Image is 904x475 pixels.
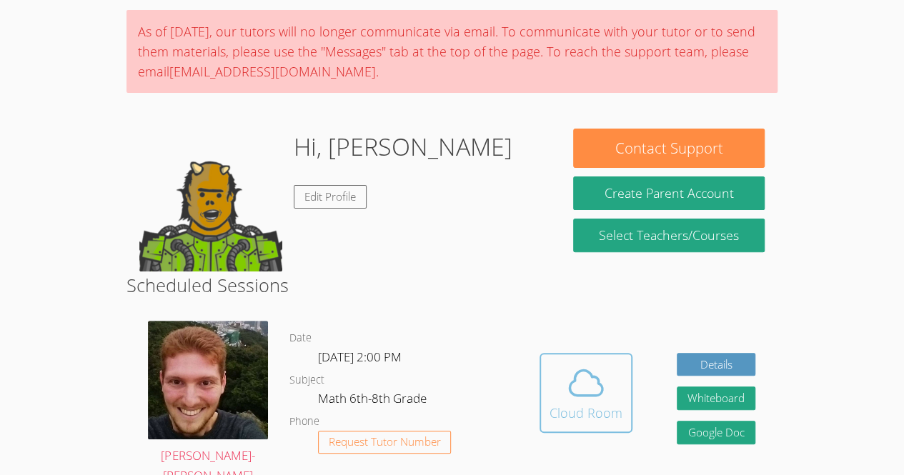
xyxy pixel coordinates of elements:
[294,185,367,209] a: Edit Profile
[318,349,402,365] span: [DATE] 2:00 PM
[148,321,268,439] img: avatar.png
[329,436,441,447] span: Request Tutor Number
[573,129,764,168] button: Contact Support
[573,219,764,252] a: Select Teachers/Courses
[318,431,452,454] button: Request Tutor Number
[677,421,755,444] a: Google Doc
[289,371,324,389] dt: Subject
[318,389,429,413] dd: Math 6th-8th Grade
[573,176,764,210] button: Create Parent Account
[677,386,755,410] button: Whiteboard
[550,403,622,423] div: Cloud Room
[289,413,319,431] dt: Phone
[294,129,512,165] h1: Hi, [PERSON_NAME]
[677,353,755,376] a: Details
[289,329,312,347] dt: Date
[540,353,632,433] button: Cloud Room
[126,10,778,93] div: As of [DATE], our tutors will no longer communicate via email. To communicate with your tutor or ...
[126,271,778,299] h2: Scheduled Sessions
[139,129,282,271] img: default.png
